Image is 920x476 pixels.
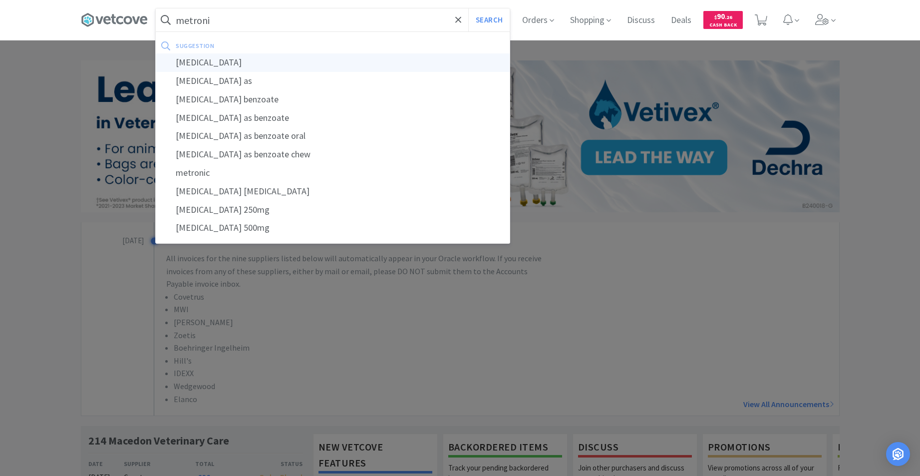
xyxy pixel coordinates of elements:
[703,6,743,33] a: $90.26Cash Back
[623,16,659,25] a: Discuss
[886,442,910,466] div: Open Intercom Messenger
[156,72,510,90] div: [MEDICAL_DATA] as
[714,11,732,21] span: 90
[714,14,717,20] span: $
[156,182,510,201] div: [MEDICAL_DATA] [MEDICAL_DATA]
[725,14,732,20] span: . 26
[709,22,737,29] span: Cash Back
[156,90,510,109] div: [MEDICAL_DATA] benzoate
[156,219,510,237] div: [MEDICAL_DATA] 500mg
[156,201,510,219] div: [MEDICAL_DATA] 250mg
[156,53,510,72] div: [MEDICAL_DATA]
[156,109,510,127] div: [MEDICAL_DATA] as benzoate
[156,127,510,145] div: [MEDICAL_DATA] as benzoate oral
[156,164,510,182] div: metronic
[176,38,359,53] div: suggestion
[156,8,510,31] input: Search by item, sku, manufacturer, ingredient, size...
[156,145,510,164] div: [MEDICAL_DATA] as benzoate chew
[468,8,510,31] button: Search
[667,16,695,25] a: Deals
